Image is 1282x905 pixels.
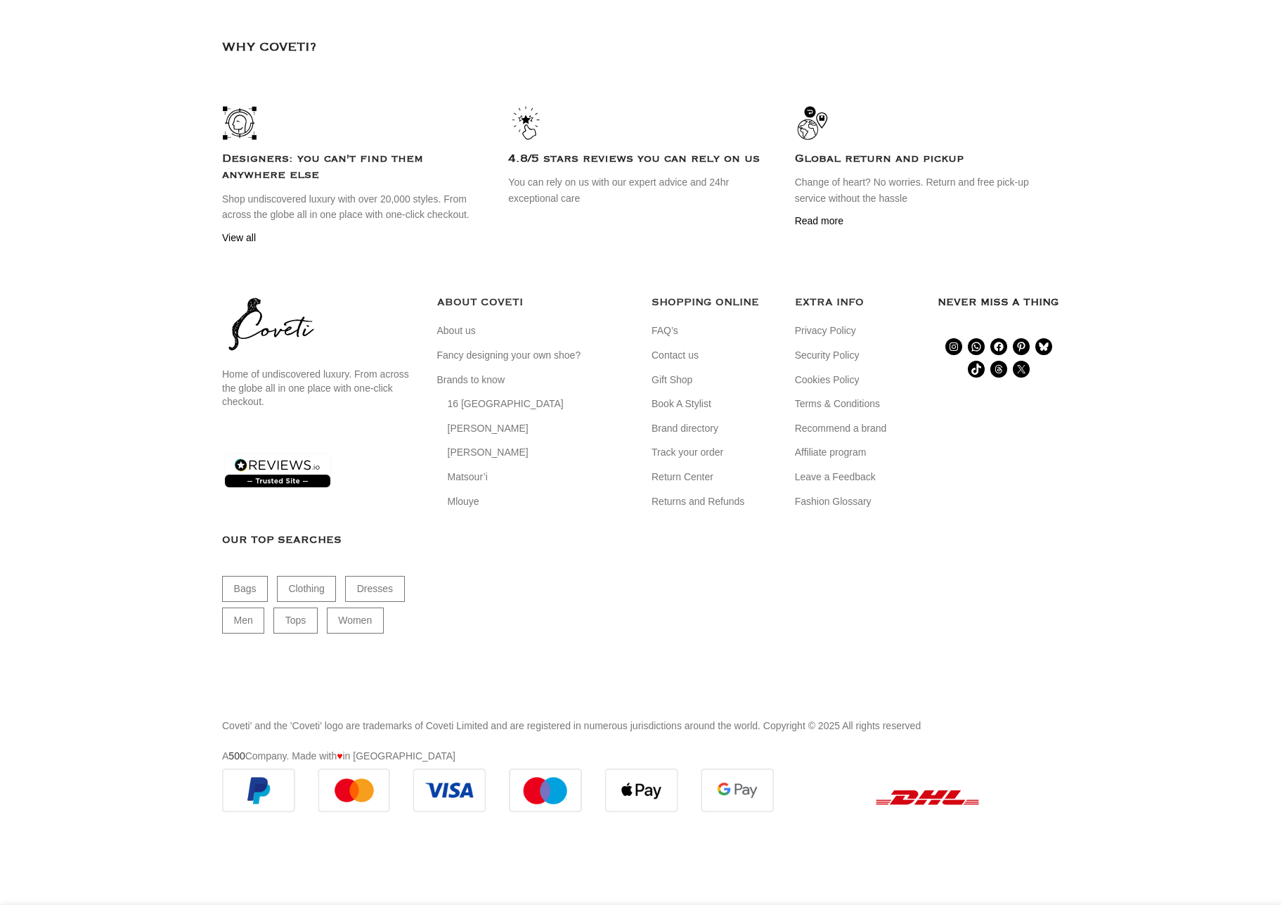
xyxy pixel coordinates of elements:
p: You can rely on us with our expert advice and 24hr exceptional care [508,174,773,206]
h4: Global return and pickup [795,151,1060,167]
a: Cookies Policy [795,373,861,387]
h4: 4.8/5 stars reviews you can rely on us [508,151,773,167]
a: Contact us [652,349,700,363]
a: Book A Stylist [652,397,713,411]
h5: ABOUT COVETI [437,295,631,310]
a: Clothing (19,394 items) [277,576,337,602]
a: View all [222,232,256,243]
img: Icon2_footer [508,105,543,141]
h3: Never miss a thing [938,295,1060,310]
a: Dresses (9,913 items) [345,576,404,602]
img: guaranteed-safe-checkout-bordered.j [222,769,774,813]
h5: SHOPPING ONLINE [652,295,774,310]
span: ♥ [337,748,342,764]
a: [PERSON_NAME] [448,446,530,460]
a: Terms & Conditions [795,397,881,411]
a: Brand directory [652,422,720,436]
img: coveti-black-logo_ueqiqk.png [222,295,320,354]
a: Brands to know [437,373,507,387]
a: Bags (1,767 items) [222,576,268,602]
p: Home of undiscovered luxury. From across the globe all in one place with one-click checkout. [222,368,416,409]
a: Privacy Policy [795,324,857,338]
img: Icon3_footer [795,105,830,141]
h4: Designers: you can't find them anywhere else [222,151,487,184]
p: Change of heart? No worries. Return and free pick-up service without the hassle [795,174,1060,206]
a: FAQ’s [652,324,680,338]
a: Mlouye [448,495,481,509]
img: DHL (1) [874,781,980,814]
a: Men (1,906 items) [222,608,264,634]
p: Coveti' and the 'Coveti' logo are trademarks of Coveti Limited and are registered in numerous jur... [222,718,1060,733]
a: Leave a Feedback [795,470,877,484]
a: Matsour’i [448,470,489,484]
h3: Our Top Searches [222,532,416,548]
a: Fancy designing your own shoe? [437,349,583,363]
img: Icon1_footer [222,105,257,141]
h4: WHY COVETI? [222,47,316,49]
p: Shop undiscovered luxury with over 20,000 styles. From across the globe all in one place with one... [222,191,487,223]
a: Affiliate program [795,446,868,460]
a: [PERSON_NAME] [448,422,530,436]
h5: EXTRA INFO [795,295,917,310]
div: A Company. Made with in [GEOGRAPHIC_DATA] [222,718,1060,764]
a: Women (22,688 items) [327,608,384,634]
a: Recommend a brand [795,422,888,436]
a: 500 [228,750,245,762]
a: Tops (3,154 items) [273,608,318,634]
a: About us [437,324,477,338]
a: Return Center [652,470,715,484]
a: Security Policy [795,349,861,363]
img: reviews-trust-logo-2.png [222,451,333,490]
a: Track your order [652,446,725,460]
a: 16 [GEOGRAPHIC_DATA] [448,397,565,411]
a: Gift Shop [652,373,694,387]
a: Returns and Refunds [652,495,746,509]
a: Read more [795,215,843,226]
a: Fashion Glossary [795,495,873,509]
